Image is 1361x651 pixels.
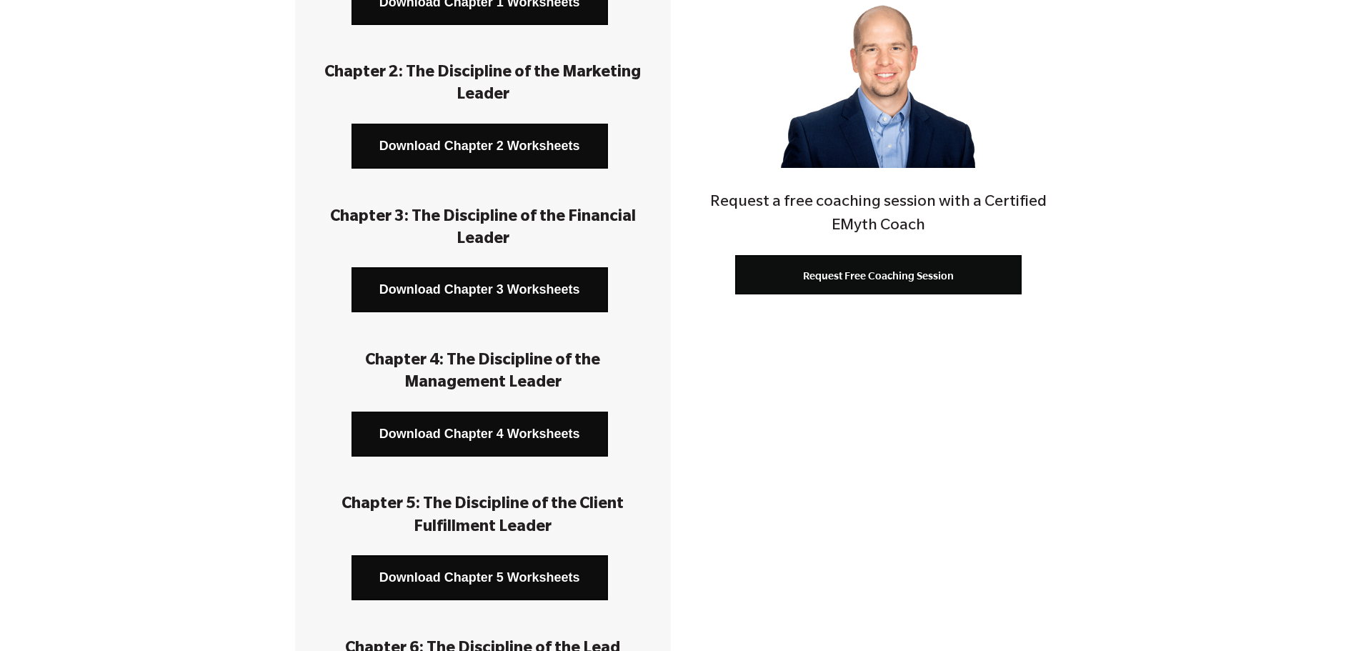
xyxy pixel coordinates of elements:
[316,63,649,107] h3: Chapter 2: The Discipline of the Marketing Leader
[690,192,1066,239] h4: Request a free coaching session with a Certified EMyth Coach
[1042,548,1361,651] iframe: Chat Widget
[803,269,954,282] span: Request Free Coaching Session
[352,412,608,457] a: Download Chapter 4 Worksheets
[316,495,649,539] h3: Chapter 5: The Discipline of the Client Fulfillment Leader
[352,555,608,600] a: Download Chapter 5 Worksheets
[735,255,1022,294] a: Request Free Coaching Session
[352,267,608,312] a: Download Chapter 3 Worksheets
[316,207,649,252] h3: Chapter 3: The Discipline of the Financial Leader
[352,124,608,169] a: Download Chapter 2 Worksheets
[316,351,649,395] h3: Chapter 4: The Discipline of the Management Leader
